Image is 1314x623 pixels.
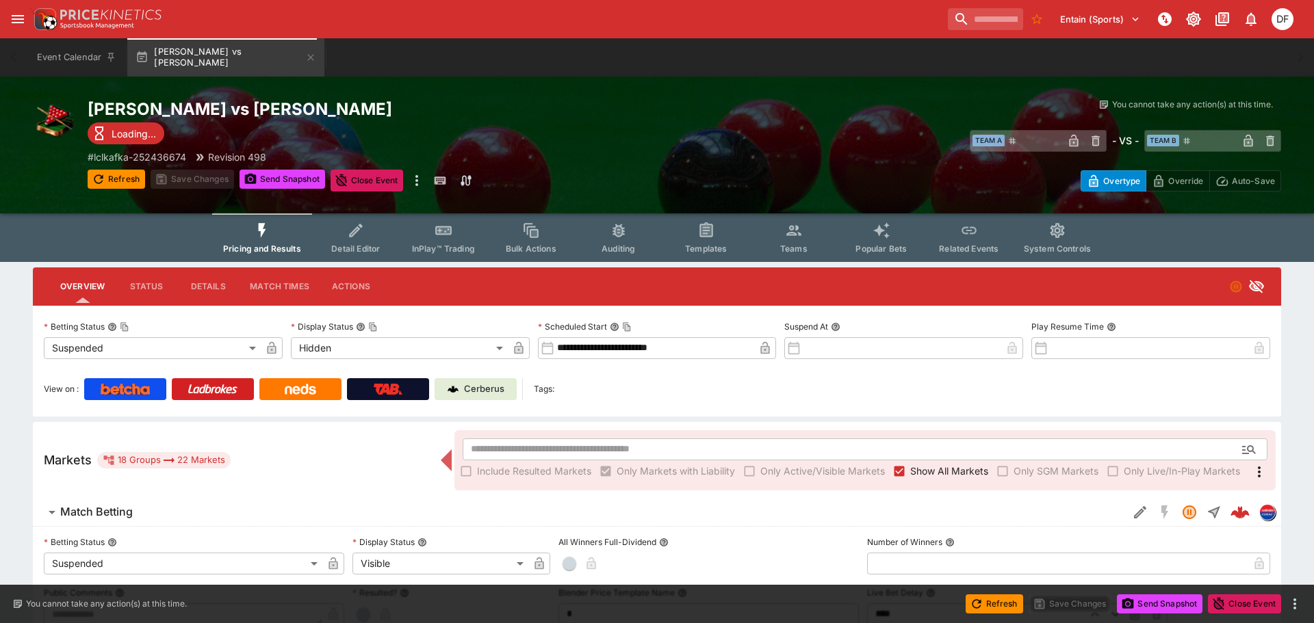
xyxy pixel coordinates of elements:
button: more [409,170,425,191]
img: snooker.png [33,98,77,142]
p: Revision 498 [208,150,266,164]
button: Number of Winners [945,538,955,547]
p: Play Resume Time [1031,321,1104,332]
button: Copy To Clipboard [120,322,129,332]
button: Scheduled StartCopy To Clipboard [610,322,619,332]
p: Override [1168,174,1203,188]
div: Start From [1081,170,1281,191]
p: Loading... [112,127,156,141]
h5: Markets [44,452,92,468]
button: Refresh [966,594,1023,613]
button: David Foster [1267,4,1298,34]
span: Detail Editor [331,243,380,254]
svg: Suspended [1229,280,1243,293]
button: Select Tenant [1052,8,1148,30]
p: Cerberus [464,382,504,396]
p: Betting Status [44,536,105,548]
button: SGM Disabled [1152,500,1177,525]
button: more [1287,596,1303,612]
span: Team B [1147,135,1179,146]
button: NOT Connected to PK [1152,7,1177,31]
div: David Foster [1272,8,1293,30]
label: View on : [44,378,79,400]
img: Neds [285,384,315,395]
span: Auditing [602,243,635,254]
svg: Hidden [1248,278,1265,295]
div: Visible [352,553,528,574]
p: Scheduled Start [538,321,607,332]
button: Auto-Save [1209,170,1281,191]
div: lclkafka [1259,504,1276,520]
button: No Bookmarks [1026,8,1048,30]
span: Only Active/Visible Markets [760,464,885,478]
button: Copy To Clipboard [368,322,378,332]
button: Match Betting [33,499,1128,526]
img: PriceKinetics [60,10,162,20]
a: 215f539c-5bd0-45ae-b0ec-78e464726eed [1226,499,1254,526]
img: logo-cerberus--red.svg [1231,503,1250,522]
span: Only Live/In-Play Markets [1124,464,1240,478]
button: Close Event [331,170,404,191]
p: Copy To Clipboard [88,150,186,164]
img: PriceKinetics Logo [30,5,57,33]
button: Notifications [1239,7,1263,31]
button: Overview [49,270,116,303]
button: Display Status [417,538,427,547]
span: Only SGM Markets [1014,464,1098,478]
span: Show All Markets [910,464,988,478]
h6: - VS - [1112,133,1139,148]
img: Sportsbook Management [60,23,134,29]
button: open drawer [5,7,30,31]
button: Suspend At [831,322,840,332]
label: Tags: [534,378,554,400]
span: Team A [972,135,1005,146]
button: [PERSON_NAME] vs [PERSON_NAME] [127,38,324,77]
p: Overtype [1103,174,1140,188]
h2: Copy To Clipboard [88,98,684,120]
img: Cerberus [448,384,459,395]
button: Match Times [239,270,320,303]
img: Ladbrokes [188,384,237,395]
button: Betting StatusCopy To Clipboard [107,322,117,332]
a: Cerberus [435,378,517,400]
span: Teams [780,243,808,254]
p: Suspend At [784,321,828,332]
h6: Match Betting [60,505,133,519]
button: Details [177,270,239,303]
input: search [948,8,1023,30]
p: Number of Winners [867,536,942,548]
div: Suspended [44,553,322,574]
button: Copy To Clipboard [622,322,632,332]
img: lclkafka [1260,505,1275,520]
button: Refresh [88,170,145,189]
p: You cannot take any action(s) at this time. [26,598,187,610]
button: Send Snapshot [1117,594,1202,613]
button: Suspended [1177,500,1202,525]
div: Event type filters [212,213,1102,262]
button: Straight [1202,500,1226,525]
button: Overtype [1081,170,1146,191]
span: Pricing and Results [223,243,301,254]
div: 18 Groups 22 Markets [103,452,225,468]
button: Toggle light/dark mode [1181,7,1206,31]
span: System Controls [1024,243,1091,254]
p: You cannot take any action(s) at this time. [1112,98,1273,111]
div: Suspended [44,337,261,359]
button: Event Calendar [29,38,125,77]
span: Templates [685,243,727,254]
button: Play Resume Time [1107,322,1116,332]
img: Betcha [101,384,150,395]
button: All Winners Full-Dividend [659,538,669,547]
button: Documentation [1210,7,1235,31]
button: Override [1146,170,1209,191]
span: Related Events [939,243,999,254]
svg: More [1251,464,1267,480]
span: InPlay™ Trading [412,243,475,254]
span: Only Markets with Liability [617,464,735,478]
button: Close Event [1208,594,1281,613]
p: All Winners Full-Dividend [558,536,656,548]
p: Display Status [291,321,353,332]
span: Popular Bets [855,243,907,254]
div: Hidden [291,337,508,359]
img: TabNZ [374,384,402,395]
